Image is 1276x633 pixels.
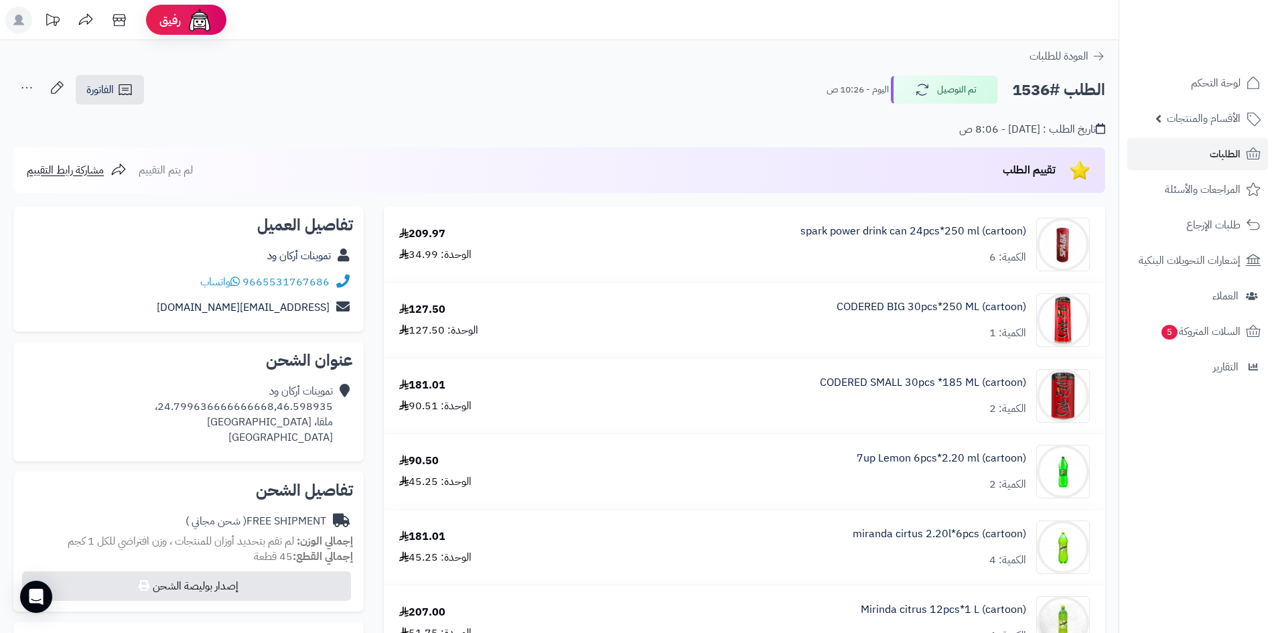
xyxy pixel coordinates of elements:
[399,247,472,263] div: الوحدة: 34.99
[989,326,1026,341] div: الكمية: 1
[827,83,889,96] small: اليوم - 10:26 ص
[1037,293,1089,347] img: 1747536125-51jkufB9faL._AC_SL1000-90x90.jpg
[24,352,353,368] h2: عنوان الشحن
[186,7,213,33] img: ai-face.png
[27,162,104,178] span: مشاركة رابط التقييم
[186,514,326,529] div: FREE SHIPMENT
[399,399,472,414] div: الوحدة: 90.51
[254,549,353,565] small: 45 قطعة
[837,299,1026,315] a: CODERED BIG 30pcs*250 ML (cartoon)
[1127,315,1268,348] a: السلات المتروكة5
[1210,145,1240,163] span: الطلبات
[297,533,353,549] strong: إجمالي الوزن:
[155,384,333,445] div: تموينات أركان ود 24.799636666666668,46.598935، ملقا، [GEOGRAPHIC_DATA] [GEOGRAPHIC_DATA]
[399,529,445,545] div: 181.01
[1127,173,1268,206] a: المراجعات والأسئلة
[76,75,144,104] a: الفاتورة
[1212,287,1238,305] span: العملاء
[27,162,127,178] a: مشاركة رابط التقييم
[820,375,1026,391] a: CODERED SMALL 30pcs *185 ML (cartoon)
[399,302,445,318] div: 127.50
[1003,162,1056,178] span: تقييم الطلب
[399,226,445,242] div: 209.97
[68,533,294,549] span: لم تقم بتحديد أوزان للمنتجات ، وزن افتراضي للكل 1 كجم
[1030,48,1105,64] a: العودة للطلبات
[989,553,1026,568] div: الكمية: 4
[1037,520,1089,574] img: 1747544486-c60db756-6ee7-44b0-a7d4-ec449800-90x90.jpg
[159,12,181,28] span: رفيق
[1127,67,1268,99] a: لوحة التحكم
[267,248,331,264] a: تموينات أركان ود
[989,477,1026,492] div: الكمية: 2
[1037,218,1089,271] img: 1747517517-f85b5201-d493-429b-b138-9978c401-90x90.jpg
[186,513,246,529] span: ( شحن مجاني )
[399,323,478,338] div: الوحدة: 127.50
[22,571,351,601] button: إصدار بوليصة الشحن
[1127,351,1268,383] a: التقارير
[1127,280,1268,312] a: العملاء
[399,605,445,620] div: 207.00
[857,451,1026,466] a: 7up Lemon 6pcs*2.20 ml (cartoon)
[1037,369,1089,423] img: 1747536337-61lY7EtfpmL._AC_SL1500-90x90.jpg
[1191,74,1240,92] span: لوحة التحكم
[1127,244,1268,277] a: إشعارات التحويلات البنكية
[399,378,445,393] div: 181.01
[399,474,472,490] div: الوحدة: 45.25
[36,7,69,37] a: تحديثات المنصة
[1012,76,1105,104] h2: الطلب #1536
[1185,34,1263,62] img: logo-2.png
[959,122,1105,137] div: تاريخ الطلب : [DATE] - 8:06 ص
[1139,251,1240,270] span: إشعارات التحويلات البنكية
[86,82,114,98] span: الفاتورة
[157,299,330,315] a: [EMAIL_ADDRESS][DOMAIN_NAME]
[989,250,1026,265] div: الكمية: 6
[399,550,472,565] div: الوحدة: 45.25
[1127,138,1268,170] a: الطلبات
[1030,48,1088,64] span: العودة للطلبات
[861,602,1026,618] a: Mirinda citrus 12pcs*1 L (cartoon)
[1167,109,1240,128] span: الأقسام والمنتجات
[139,162,193,178] span: لم يتم التقييم
[293,549,353,565] strong: إجمالي القطع:
[20,581,52,613] div: Open Intercom Messenger
[800,224,1026,239] a: spark power drink can 24pcs*250 ml (cartoon)
[989,401,1026,417] div: الكمية: 2
[1160,322,1240,341] span: السلات المتروكة
[24,217,353,233] h2: تفاصيل العميل
[242,274,330,290] a: 9665531767686
[24,482,353,498] h2: تفاصيل الشحن
[200,274,240,290] a: واتساب
[891,76,998,104] button: تم التوصيل
[1165,180,1240,199] span: المراجعات والأسئلة
[1186,216,1240,234] span: طلبات الإرجاع
[1037,445,1089,498] img: 1747541306-e6e5e2d5-9b67-463e-b81b-59a02ee4-90x90.jpg
[1127,209,1268,241] a: طلبات الإرجاع
[1161,325,1178,340] span: 5
[1213,358,1238,376] span: التقارير
[853,526,1026,542] a: miranda cirtus 2.20l*6pcs (cartoon)
[399,453,439,469] div: 90.50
